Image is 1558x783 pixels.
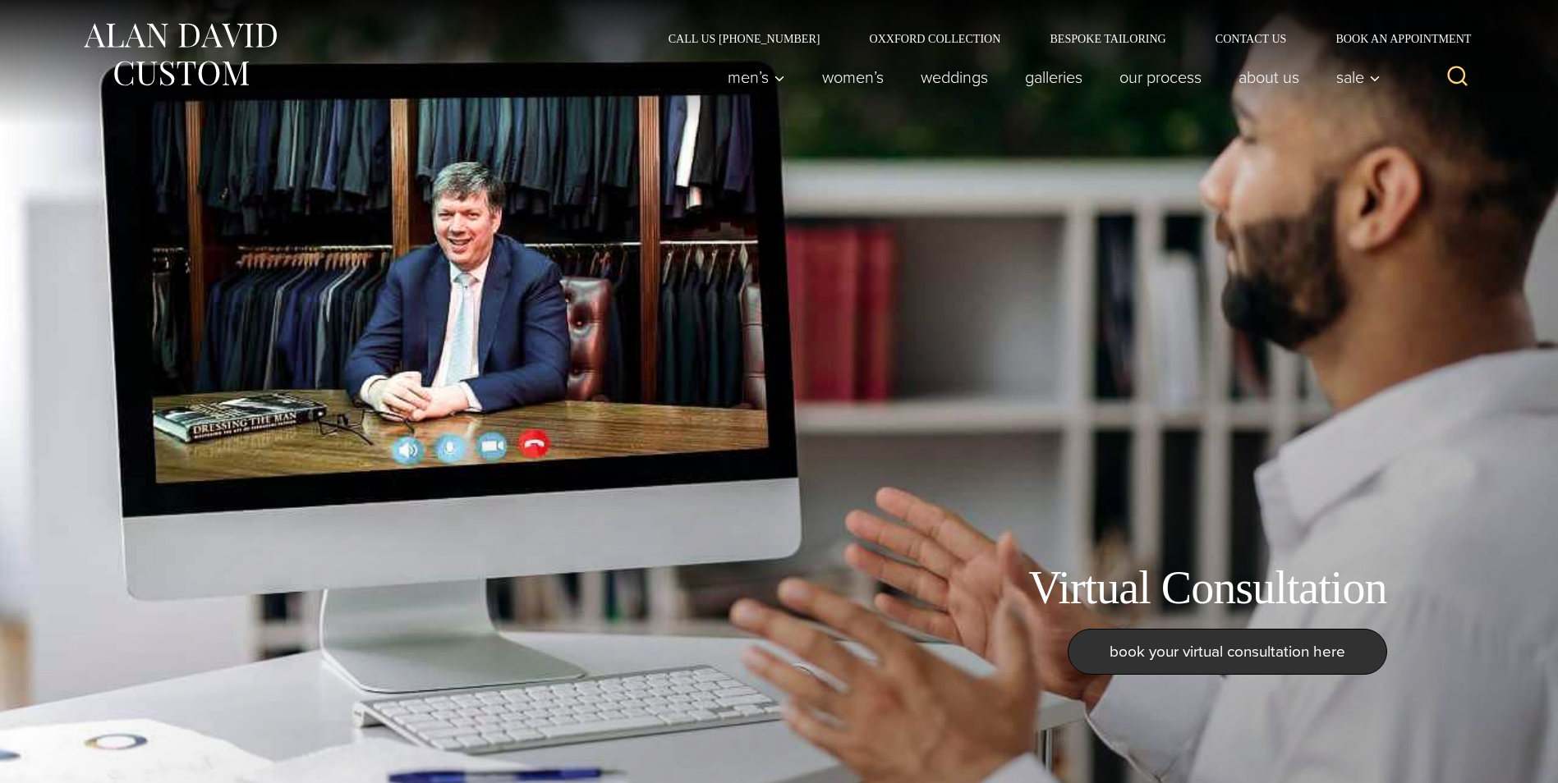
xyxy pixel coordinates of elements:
button: View Search Form [1438,57,1478,97]
span: Sale [1336,69,1381,85]
h1: Virtual Consultation [1028,561,1386,616]
nav: Primary Navigation [709,61,1389,94]
a: Galleries [1006,61,1101,94]
span: book your virtual consultation here [1110,639,1345,663]
nav: Secondary Navigation [644,33,1478,44]
span: Men’s [728,69,785,85]
a: Women’s [803,61,902,94]
a: Contact Us [1191,33,1312,44]
a: Book an Appointment [1311,33,1477,44]
a: Call Us [PHONE_NUMBER] [644,33,845,44]
a: Our Process [1101,61,1220,94]
img: Alan David Custom [81,18,278,91]
a: Bespoke Tailoring [1025,33,1190,44]
a: weddings [902,61,1006,94]
a: Oxxford Collection [844,33,1025,44]
a: About Us [1220,61,1317,94]
a: book your virtual consultation here [1068,629,1387,675]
